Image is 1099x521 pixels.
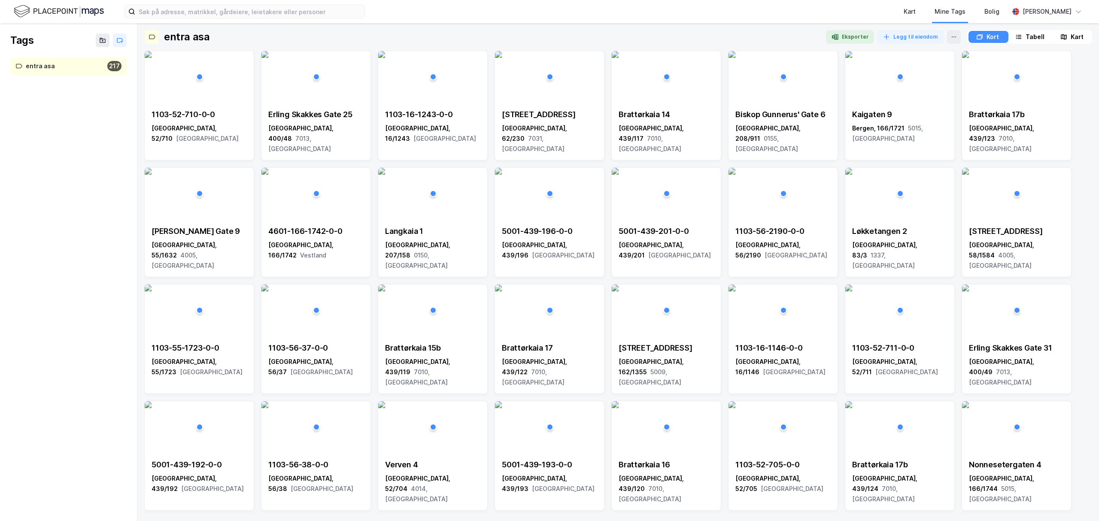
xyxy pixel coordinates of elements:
[845,285,852,291] img: 256x120
[385,226,480,236] div: Langkaia 1
[619,357,714,388] div: [GEOGRAPHIC_DATA], 162/1355
[502,123,597,154] div: [GEOGRAPHIC_DATA], 62/230
[619,368,681,386] span: 5009, [GEOGRAPHIC_DATA]
[502,226,597,236] div: 5001-439-196-0-0
[261,168,268,175] img: 256x120
[10,58,127,75] a: entra asa217
[261,401,268,408] img: 256x120
[904,6,916,17] div: Kart
[612,51,619,58] img: 256x120
[502,368,565,386] span: 7010, [GEOGRAPHIC_DATA]
[385,240,480,271] div: [GEOGRAPHIC_DATA], 207/158
[826,30,874,44] button: Eksporter
[852,357,947,377] div: [GEOGRAPHIC_DATA], 52/711
[180,368,243,376] span: [GEOGRAPHIC_DATA]
[1023,6,1072,17] div: [PERSON_NAME]
[735,343,831,353] div: 1103-16-1146-0-0
[502,135,565,152] span: 7031, [GEOGRAPHIC_DATA]
[164,30,209,44] div: entra asa
[532,251,595,259] span: [GEOGRAPHIC_DATA]
[761,485,823,492] span: [GEOGRAPHIC_DATA]
[268,460,364,470] div: 1103-56-38-0-0
[268,357,364,377] div: [GEOGRAPHIC_DATA], 56/37
[763,368,826,376] span: [GEOGRAPHIC_DATA]
[152,109,247,120] div: 1103-52-710-0-0
[612,401,619,408] img: 256x120
[852,124,923,142] span: 5015, [GEOGRAPHIC_DATA]
[735,357,831,377] div: [GEOGRAPHIC_DATA], 16/1146
[852,473,947,504] div: [GEOGRAPHIC_DATA], 439/124
[268,343,364,353] div: 1103-56-37-0-0
[875,368,938,376] span: [GEOGRAPHIC_DATA]
[532,485,595,492] span: [GEOGRAPHIC_DATA]
[1056,480,1099,521] iframe: Chat Widget
[877,30,944,44] button: Legg til eiendom
[612,285,619,291] img: 256x120
[385,251,448,269] span: 0150, [GEOGRAPHIC_DATA]
[268,226,364,236] div: 4601-166-1742-0-0
[502,109,597,120] div: [STREET_ADDRESS]
[735,226,831,236] div: 1103-56-2190-0-0
[852,109,947,120] div: Kaigaten 9
[378,51,385,58] img: 256x120
[10,33,33,47] div: Tags
[852,123,947,144] div: Bergen, 166/1721
[181,485,244,492] span: [GEOGRAPHIC_DATA]
[268,135,331,152] span: 7013, [GEOGRAPHIC_DATA]
[969,251,1032,269] span: 4005, [GEOGRAPHIC_DATA]
[969,485,1032,503] span: 5015, [GEOGRAPHIC_DATA]
[152,460,247,470] div: 5001-439-192-0-0
[385,368,448,386] span: 7010, [GEOGRAPHIC_DATA]
[735,473,831,494] div: [GEOGRAPHIC_DATA], 52/705
[268,240,364,260] div: [GEOGRAPHIC_DATA], 166/1742
[735,240,831,260] div: [GEOGRAPHIC_DATA], 56/2190
[26,61,104,72] div: entra asa
[378,401,385,408] img: 256x120
[969,368,1032,386] span: 7013, [GEOGRAPHIC_DATA]
[290,368,353,376] span: [GEOGRAPHIC_DATA]
[176,135,239,142] span: [GEOGRAPHIC_DATA]
[152,123,247,144] div: [GEOGRAPHIC_DATA], 52/710
[385,460,480,470] div: Verven 4
[619,226,714,236] div: 5001-439-201-0-0
[152,357,247,377] div: [GEOGRAPHIC_DATA], 55/1723
[969,123,1064,154] div: [GEOGRAPHIC_DATA], 439/123
[152,251,214,269] span: 4005, [GEOGRAPHIC_DATA]
[261,51,268,58] img: 256x120
[145,51,152,58] img: 256x120
[619,343,714,353] div: [STREET_ADDRESS]
[385,473,480,504] div: [GEOGRAPHIC_DATA], 52/704
[495,401,502,408] img: 256x120
[495,285,502,291] img: 256x120
[107,61,121,71] div: 217
[765,251,827,259] span: [GEOGRAPHIC_DATA]
[962,51,969,58] img: 256x120
[619,240,714,260] div: [GEOGRAPHIC_DATA], 439/201
[987,32,999,42] div: Kort
[935,6,965,17] div: Mine Tags
[962,401,969,408] img: 256x120
[502,460,597,470] div: 5001-439-193-0-0
[385,485,448,503] span: 4014, [GEOGRAPHIC_DATA]
[619,473,714,504] div: [GEOGRAPHIC_DATA], 439/120
[14,4,104,19] img: logo.f888ab2527a4732fd821a326f86c7f29.svg
[145,401,152,408] img: 256x120
[969,109,1064,120] div: Brattørkaia 17b
[378,168,385,175] img: 256x120
[378,285,385,291] img: 256x120
[152,473,247,494] div: [GEOGRAPHIC_DATA], 439/192
[291,485,353,492] span: [GEOGRAPHIC_DATA]
[145,168,152,175] img: 256x120
[385,109,480,120] div: 1103-16-1243-0-0
[268,473,364,494] div: [GEOGRAPHIC_DATA], 56/38
[648,251,711,259] span: [GEOGRAPHIC_DATA]
[852,343,947,353] div: 1103-52-711-0-0
[619,485,681,503] span: 7010, [GEOGRAPHIC_DATA]
[845,168,852,175] img: 256x120
[1026,32,1044,42] div: Tabell
[735,460,831,470] div: 1103-52-705-0-0
[502,357,597,388] div: [GEOGRAPHIC_DATA], 439/122
[1071,32,1084,42] div: Kart
[268,109,364,120] div: Erling Skakkes Gate 25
